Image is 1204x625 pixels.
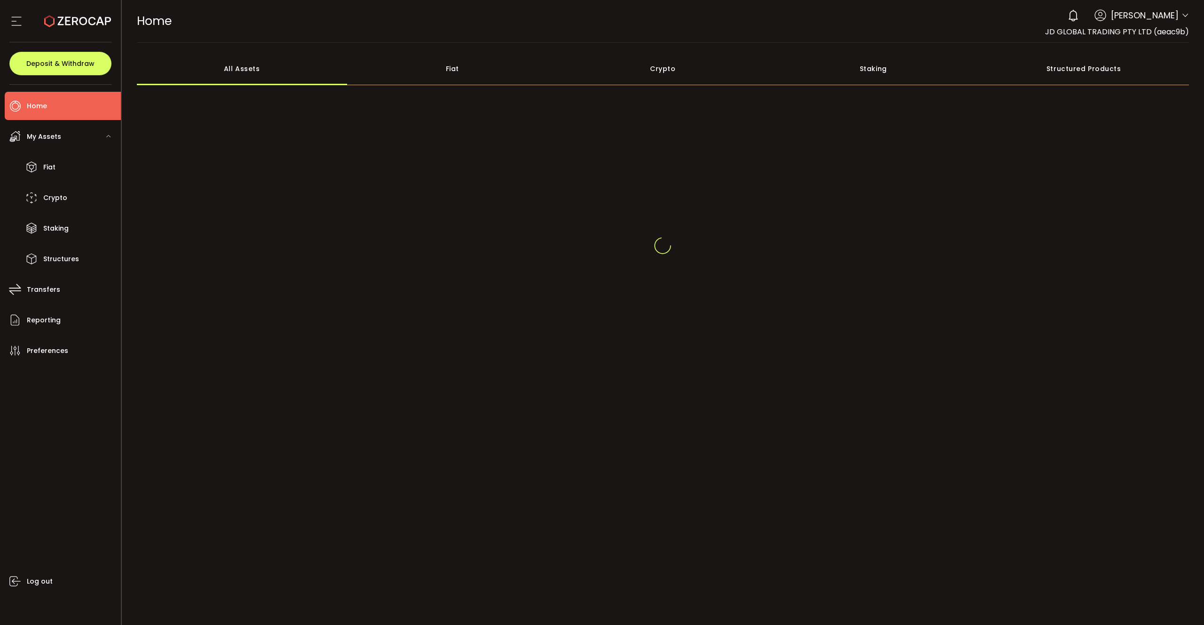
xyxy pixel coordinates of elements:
div: Staking [768,52,979,85]
span: [PERSON_NAME] [1111,9,1179,22]
div: All Assets [137,52,348,85]
span: Staking [43,222,69,235]
span: Fiat [43,160,55,174]
span: My Assets [27,130,61,144]
span: JD GLOBAL TRADING PTY LTD (aeac9b) [1045,26,1189,37]
div: Crypto [558,52,768,85]
span: Reporting [27,313,61,327]
span: Preferences [27,344,68,358]
span: Home [27,99,47,113]
span: Deposit & Withdraw [26,60,95,67]
span: Crypto [43,191,67,205]
span: Transfers [27,283,60,296]
button: Deposit & Withdraw [9,52,111,75]
span: Structures [43,252,79,266]
div: Fiat [347,52,558,85]
div: Structured Products [979,52,1189,85]
span: Home [137,13,172,29]
span: Log out [27,575,53,588]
